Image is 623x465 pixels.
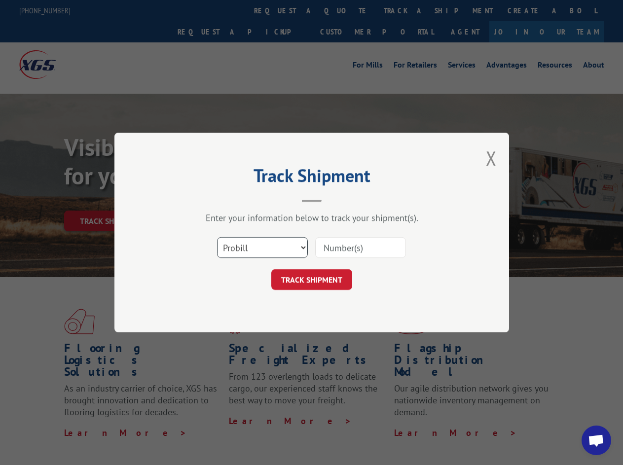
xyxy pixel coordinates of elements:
div: Open chat [582,426,611,455]
h2: Track Shipment [164,169,460,187]
button: Close modal [486,145,497,171]
input: Number(s) [315,237,406,258]
div: Enter your information below to track your shipment(s). [164,212,460,223]
button: TRACK SHIPMENT [271,269,352,290]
